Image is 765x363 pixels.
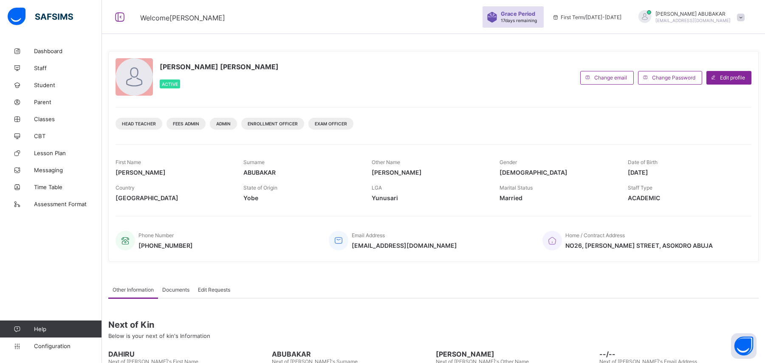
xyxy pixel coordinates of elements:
span: Yobe [243,194,359,201]
span: NO26, [PERSON_NAME] STREET, ASOKORO ABUJA [565,242,713,249]
span: CBT [34,133,102,139]
span: Grace Period [501,11,535,17]
span: [GEOGRAPHIC_DATA] [116,194,231,201]
span: Configuration [34,343,102,349]
span: Staff Type [628,184,652,191]
span: Active [162,82,178,87]
span: Email Address [352,232,385,238]
span: Below is your next of kin's Information [108,332,210,339]
span: session/term information [552,14,621,20]
span: --/-- [599,350,759,358]
span: [EMAIL_ADDRESS][DOMAIN_NAME] [352,242,457,249]
span: Surname [243,159,265,165]
span: Change email [594,74,627,81]
span: Admin [216,121,231,126]
span: [PERSON_NAME] ABUBAKAR [655,11,731,17]
span: [PHONE_NUMBER] [138,242,193,249]
span: DAHIRU [108,350,268,358]
span: State of Origin [243,184,277,191]
span: Marital Status [500,184,533,191]
span: 17 days remaining [501,18,537,23]
span: ABUBAKAR [243,169,359,176]
span: Date of Birth [628,159,658,165]
span: [PERSON_NAME] [116,169,231,176]
span: Other Information [113,286,154,293]
div: ADAMABUBAKAR [630,10,749,24]
span: Dashboard [34,48,102,54]
span: Phone Number [138,232,174,238]
span: Enrollment Officer [248,121,298,126]
button: Open asap [731,333,757,359]
span: Staff [34,65,102,71]
span: Lesson Plan [34,150,102,156]
span: Other Name [372,159,400,165]
img: safsims [8,8,73,26]
span: LGA [372,184,382,191]
span: [PERSON_NAME] [PERSON_NAME] [160,62,279,71]
span: [PERSON_NAME] [436,350,595,358]
span: [EMAIL_ADDRESS][DOMAIN_NAME] [655,18,731,23]
span: ACADEMIC [628,194,743,201]
span: Gender [500,159,517,165]
span: Time Table [34,184,102,190]
span: Help [34,326,102,332]
span: Yunusari [372,194,487,201]
span: Head teacher [122,121,156,126]
span: First Name [116,159,141,165]
span: Married [500,194,615,201]
span: Welcome [PERSON_NAME] [140,14,225,22]
span: Parent [34,99,102,105]
span: Next of Kin [108,320,759,330]
span: Assessment Format [34,201,102,207]
span: Student [34,82,102,88]
span: Messaging [34,167,102,173]
img: sticker-purple.71386a28dfed39d6af7621340158ba97.svg [487,12,497,23]
span: Classes [34,116,102,122]
span: Home / Contract Address [565,232,625,238]
span: Edit Requests [198,286,230,293]
span: [DATE] [628,169,743,176]
span: Documents [162,286,189,293]
span: ABUBAKAR [272,350,431,358]
span: Edit profile [720,74,745,81]
span: Fees admin [173,121,199,126]
span: Exam officer [315,121,347,126]
span: Change Password [652,74,695,81]
span: [DEMOGRAPHIC_DATA] [500,169,615,176]
span: [PERSON_NAME] [372,169,487,176]
span: Country [116,184,135,191]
